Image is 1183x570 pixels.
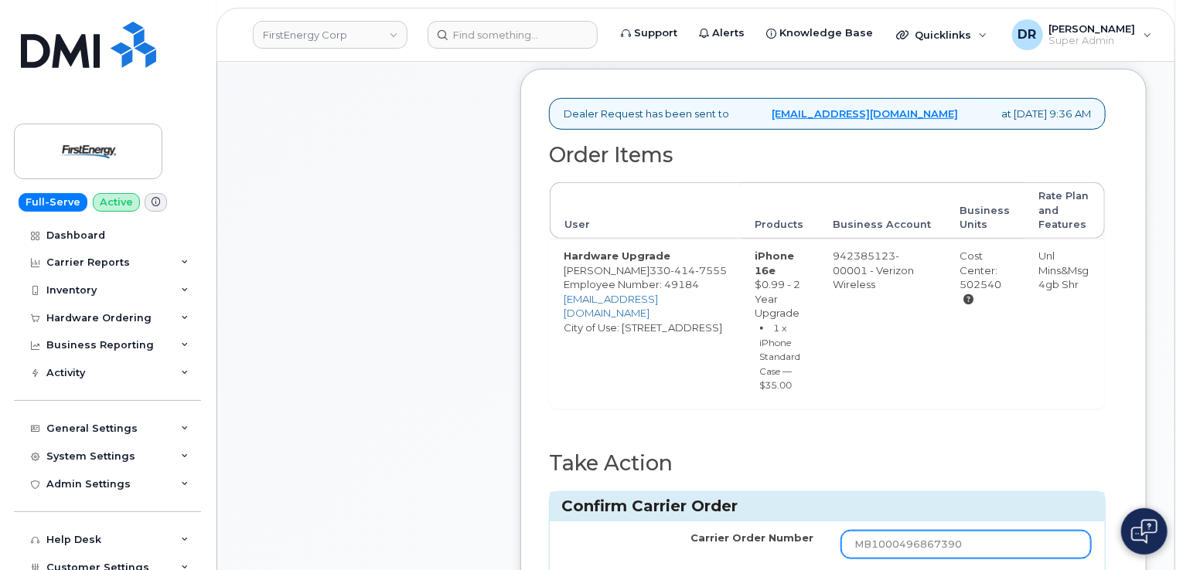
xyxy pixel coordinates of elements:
a: Support [610,18,688,49]
a: [EMAIL_ADDRESS][DOMAIN_NAME] [564,293,658,320]
span: DR [1018,25,1037,44]
td: 942385123-00001 - Verizon Wireless [819,239,946,409]
div: Cost Center: 502540 [960,249,1011,306]
input: Find something... [428,21,598,49]
strong: iPhone 16e [755,249,794,277]
a: Knowledge Base [755,18,884,49]
th: User [550,182,741,239]
span: [PERSON_NAME] [1049,22,1136,35]
td: Unl Mins&Msg 4gb Shr [1025,239,1105,409]
span: Knowledge Base [779,25,873,41]
span: Employee Number: 49184 [564,278,699,290]
a: Alerts [688,18,755,49]
span: Alerts [712,25,745,41]
span: Super Admin [1049,35,1136,47]
th: Rate Plan and Features [1025,182,1105,239]
th: Business Units [946,182,1025,239]
span: 330 [649,264,727,277]
a: FirstEnergy Corp [253,21,407,49]
span: Support [634,25,677,41]
div: Dori Ripley [1001,19,1163,50]
small: 1 x iPhone Standard Case — $35.00 [760,322,801,391]
div: Dealer Request has been sent to at [DATE] 9:36 AM [549,98,1106,130]
strong: Hardware Upgrade [564,249,670,262]
label: Carrier Order Number [690,531,813,545]
img: Open chat [1131,519,1157,544]
th: Products [741,182,819,239]
span: 7555 [695,264,727,277]
td: [PERSON_NAME] City of Use: [STREET_ADDRESS] [550,239,741,409]
span: 414 [670,264,695,277]
div: Quicklinks [885,19,998,50]
th: Business Account [819,182,946,239]
td: $0.99 - 2 Year Upgrade [741,239,819,409]
h2: Take Action [549,452,1106,475]
h2: Order Items [549,144,1106,167]
a: [EMAIL_ADDRESS][DOMAIN_NAME] [772,107,959,121]
h3: Confirm Carrier Order [561,496,1093,517]
span: Quicklinks [915,29,971,41]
